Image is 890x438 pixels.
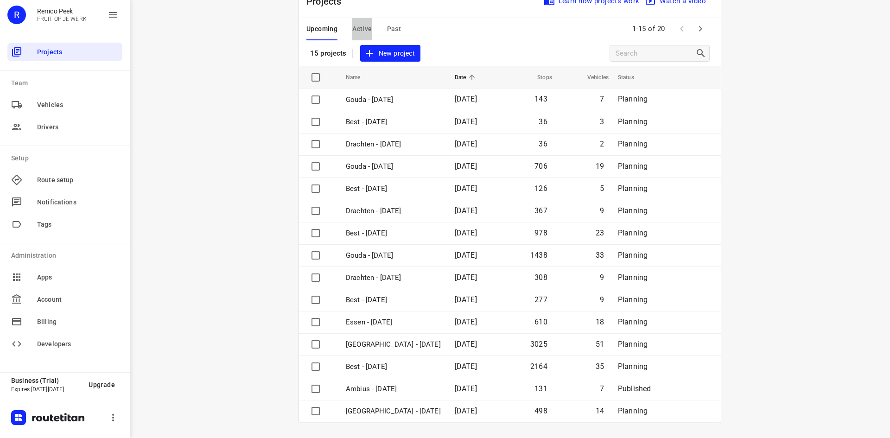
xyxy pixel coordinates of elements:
span: Drivers [37,122,119,132]
span: 1438 [530,251,547,260]
span: 978 [534,229,547,237]
span: Planning [618,406,648,415]
div: Tags [7,215,122,234]
span: Planning [618,362,648,371]
div: Drivers [7,118,122,136]
p: Ambius - Monday [346,384,441,394]
div: Developers [7,335,122,353]
span: 143 [534,95,547,103]
span: 36 [539,117,547,126]
span: Planning [618,95,648,103]
span: [DATE] [455,295,477,304]
p: Expires [DATE][DATE] [11,386,81,393]
p: Best - Monday [346,362,441,372]
span: Developers [37,339,119,349]
span: Planning [618,340,648,349]
span: Planning [618,206,648,215]
span: 23 [596,229,604,237]
span: 706 [534,162,547,171]
span: 33 [596,251,604,260]
span: 610 [534,317,547,326]
p: Best - [DATE] [346,295,441,305]
p: Essen - [DATE] [346,317,441,328]
span: [DATE] [455,206,477,215]
span: 9 [600,273,604,282]
span: Tags [37,220,119,229]
div: Account [7,290,122,309]
button: New project [360,45,420,62]
span: Name [346,72,373,83]
span: 2 [600,140,604,148]
div: Apps [7,268,122,286]
div: Vehicles [7,95,122,114]
span: Notifications [37,197,119,207]
p: Best - [DATE] [346,117,441,127]
p: Gouda - [DATE] [346,95,441,105]
span: [DATE] [455,140,477,148]
span: 3025 [530,340,547,349]
span: Planning [618,251,648,260]
span: Planning [618,273,648,282]
span: 2164 [530,362,547,371]
p: FRUIT OP JE WERK [37,16,87,22]
span: [DATE] [455,251,477,260]
div: Projects [7,43,122,61]
span: Vehicles [37,100,119,110]
span: [DATE] [455,340,477,349]
p: Setup [11,153,122,163]
span: Route setup [37,175,119,185]
span: Planning [618,295,648,304]
p: Team [11,78,122,88]
span: Status [618,72,646,83]
p: 15 projects [310,49,347,57]
span: 36 [539,140,547,148]
span: 1-15 of 20 [629,19,669,39]
span: [DATE] [455,229,477,237]
span: Upgrade [89,381,115,388]
p: Antwerpen - Monday [346,406,441,417]
span: Date [455,72,478,83]
div: Route setup [7,171,122,189]
span: [DATE] [455,384,477,393]
span: New project [366,48,415,59]
span: Apps [37,273,119,282]
button: Upgrade [81,376,122,393]
span: Past [387,23,401,35]
p: Best - [DATE] [346,228,441,239]
span: 5 [600,184,604,193]
span: [DATE] [455,162,477,171]
span: Stops [525,72,552,83]
span: Active [352,23,372,35]
span: 7 [600,384,604,393]
span: 35 [596,362,604,371]
span: Planning [618,317,648,326]
p: Drachten - [DATE] [346,206,441,216]
span: 7 [600,95,604,103]
input: Search projects [616,46,695,61]
span: Upcoming [306,23,337,35]
p: Zwolle - Monday [346,339,441,350]
span: [DATE] [455,406,477,415]
span: Planning [618,140,648,148]
span: Billing [37,317,119,327]
span: 308 [534,273,547,282]
span: Planning [618,229,648,237]
span: [DATE] [455,273,477,282]
div: Search [695,48,709,59]
span: Projects [37,47,119,57]
p: Remco Peek [37,7,87,15]
span: 19 [596,162,604,171]
p: Drachten - [DATE] [346,273,441,283]
span: 9 [600,295,604,304]
span: Vehicles [575,72,609,83]
span: 18 [596,317,604,326]
span: Planning [618,162,648,171]
div: R [7,6,26,24]
span: 51 [596,340,604,349]
span: Previous Page [673,19,691,38]
p: Best - [DATE] [346,184,441,194]
p: Drachten - [DATE] [346,139,441,150]
p: Gouda - [DATE] [346,250,441,261]
span: 9 [600,206,604,215]
span: Next Page [691,19,710,38]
